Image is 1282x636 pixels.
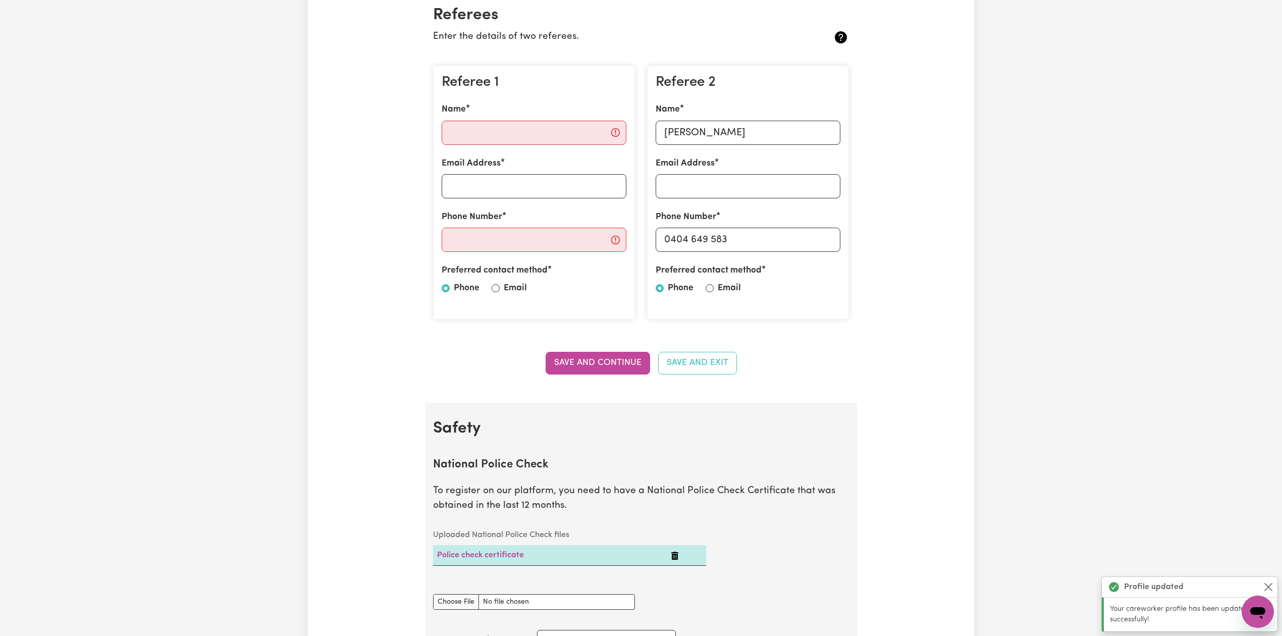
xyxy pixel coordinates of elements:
label: Preferred contact method [656,264,762,277]
h2: Referees [433,6,849,25]
a: Police check certificate [437,551,524,559]
label: Phone Number [442,210,502,224]
button: Save and Exit [658,352,737,374]
h2: Safety [433,419,849,438]
button: Close [1262,581,1274,593]
label: Email Address [442,157,501,170]
p: Enter the details of two referees. [433,30,780,44]
button: Save and Continue [546,352,650,374]
button: Delete Police check certificate [671,549,679,561]
iframe: Button to launch messaging window [1242,596,1274,628]
label: Phone [454,282,479,295]
label: Email [504,282,527,295]
label: Preferred contact method [442,264,548,277]
h3: Referee 1 [442,74,626,91]
p: Your careworker profile has been updated successfully! [1110,604,1271,625]
label: Name [656,103,680,116]
label: Phone [668,282,693,295]
label: Email Address [656,157,715,170]
caption: Uploaded National Police Check files [433,525,706,545]
strong: Profile updated [1124,581,1184,593]
label: Email [718,282,741,295]
h2: National Police Check [433,458,849,472]
p: To register on our platform, you need to have a National Police Check Certificate that was obtain... [433,484,849,513]
label: Name [442,103,466,116]
label: Phone Number [656,210,716,224]
h3: Referee 2 [656,74,840,91]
